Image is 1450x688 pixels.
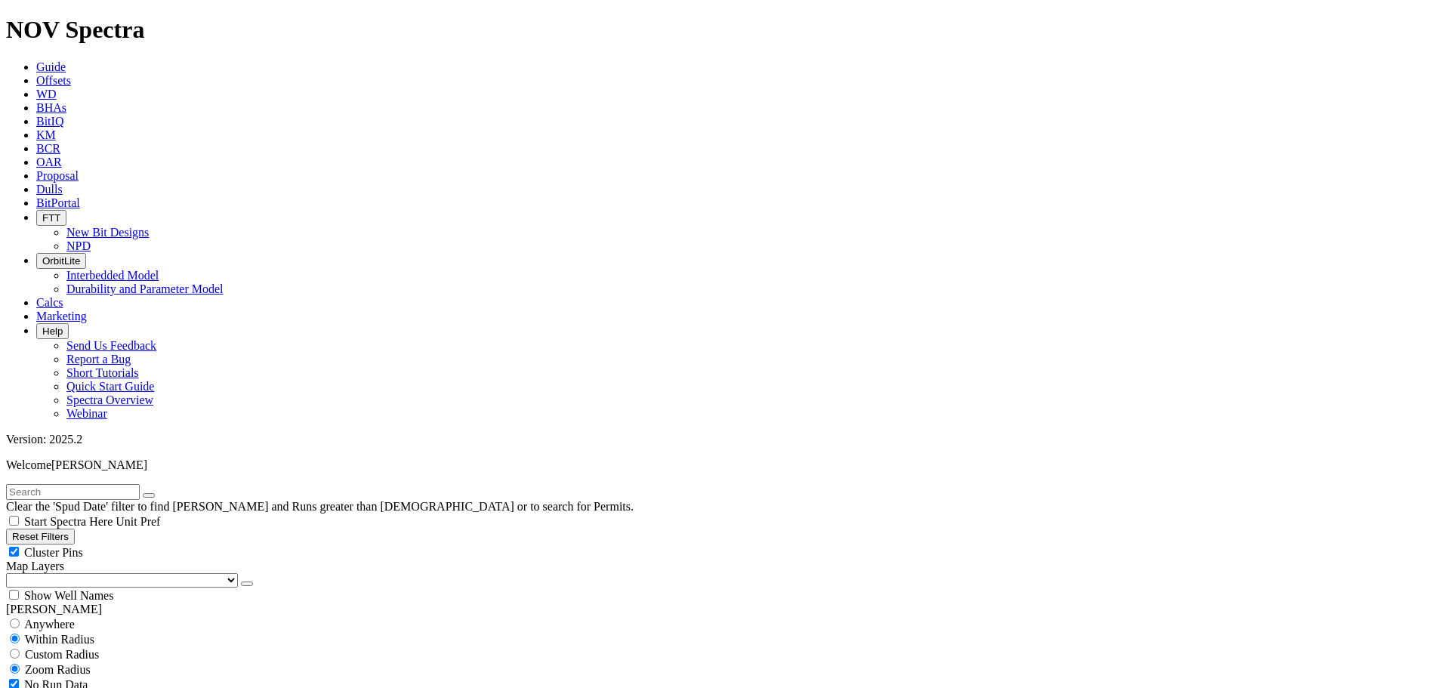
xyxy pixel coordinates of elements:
span: [PERSON_NAME] [51,458,147,471]
button: Help [36,323,69,339]
span: Clear the 'Spud Date' filter to find [PERSON_NAME] and Runs greater than [DEMOGRAPHIC_DATA] or to... [6,500,634,513]
a: Webinar [66,407,107,420]
input: Search [6,484,140,500]
a: Interbedded Model [66,269,159,282]
span: Custom Radius [25,648,99,661]
a: OAR [36,156,62,168]
div: Version: 2025.2 [6,433,1444,446]
button: FTT [36,210,66,226]
span: Show Well Names [24,589,113,602]
span: Start Spectra Here [24,515,113,528]
span: Anywhere [24,618,75,631]
a: Calcs [36,296,63,309]
a: Offsets [36,74,71,87]
a: Spectra Overview [66,393,153,406]
a: BitIQ [36,115,63,128]
span: Zoom Radius [25,663,91,676]
span: Unit Pref [116,515,160,528]
span: Help [42,325,63,337]
div: [PERSON_NAME] [6,603,1444,616]
a: Dulls [36,183,63,196]
p: Welcome [6,458,1444,472]
a: Proposal [36,169,79,182]
a: Quick Start Guide [66,380,154,393]
button: Reset Filters [6,529,75,545]
a: Marketing [36,310,87,322]
button: OrbitLite [36,253,86,269]
a: Send Us Feedback [66,339,156,352]
h1: NOV Spectra [6,16,1444,44]
span: FTT [42,212,60,224]
a: NPD [66,239,91,252]
a: Report a Bug [66,353,131,366]
input: Start Spectra Here [9,516,19,526]
a: WD [36,88,57,100]
a: Durability and Parameter Model [66,282,224,295]
span: OrbitLite [42,255,80,267]
span: Within Radius [25,633,94,646]
a: KM [36,128,56,141]
a: BCR [36,142,60,155]
a: BHAs [36,101,66,114]
a: Short Tutorials [66,366,139,379]
a: BitPortal [36,196,80,209]
a: New Bit Designs [66,226,149,239]
span: Cluster Pins [24,546,83,559]
a: Guide [36,60,66,73]
span: Map Layers [6,560,64,572]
